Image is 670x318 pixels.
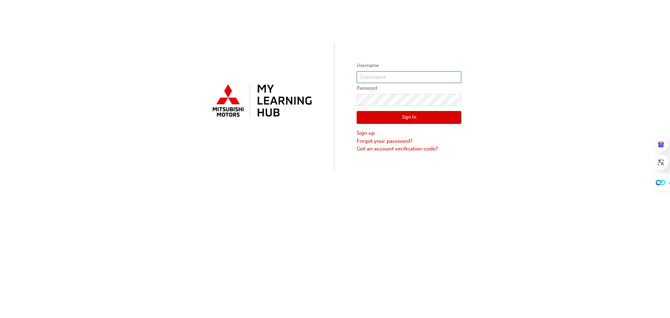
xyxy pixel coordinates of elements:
a: Got an account verification code? [357,145,461,153]
img: mmal [209,81,313,121]
a: Sign up [357,129,461,137]
a: Forgot your password? [357,137,461,145]
button: Sign In [357,111,461,124]
label: Password [357,84,461,93]
input: Username [357,71,461,83]
label: Username [357,61,461,70]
